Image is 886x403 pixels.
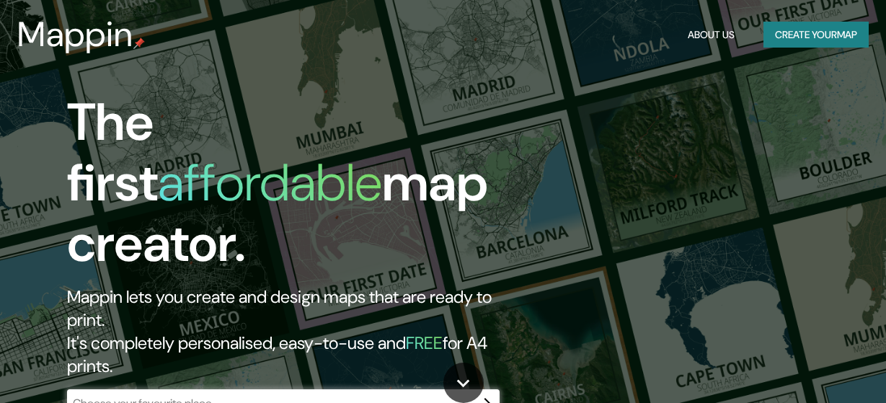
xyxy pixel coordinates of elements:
button: Create yourmap [763,22,869,48]
h1: The first map creator. [67,92,510,285]
h3: Mappin [17,14,133,55]
button: About Us [682,22,740,48]
h2: Mappin lets you create and design maps that are ready to print. It's completely personalised, eas... [67,285,510,378]
h5: FREE [406,332,443,354]
iframe: Help widget launcher [758,347,870,387]
h1: affordable [158,149,382,216]
img: mappin-pin [133,37,145,49]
